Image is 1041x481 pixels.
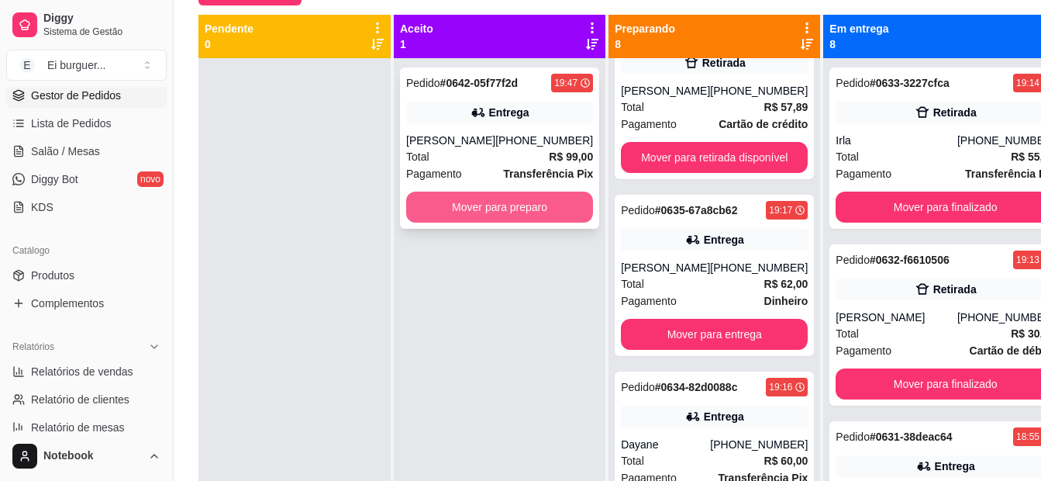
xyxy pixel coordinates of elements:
span: Total [836,148,859,165]
div: Retirada [702,55,746,71]
span: Pagamento [836,165,891,182]
div: Retirada [933,105,977,120]
strong: # 0642-05f77f2d [440,77,518,89]
div: 19:14 [1016,77,1039,89]
strong: R$ 60,00 [764,455,808,467]
span: Salão / Mesas [31,144,100,159]
a: Relatório de mesas [6,415,167,440]
span: Pedido [406,77,440,89]
span: Relatório de clientes [31,392,129,407]
span: Pedido [621,204,655,216]
span: Lista de Pedidos [31,116,112,131]
strong: # 0633-3227cfca [870,77,950,89]
div: Irla [836,133,957,148]
span: Relatórios de vendas [31,364,133,379]
span: Relatório de mesas [31,420,125,435]
div: [PERSON_NAME] [836,310,957,325]
div: 19:16 [769,381,792,393]
strong: Transferência Pix [503,168,593,180]
div: 19:47 [554,77,577,89]
p: Preparando [615,21,675,36]
p: 1 [400,36,433,52]
span: Gestor de Pedidos [31,88,121,103]
span: E [19,57,35,73]
span: Produtos [31,268,74,283]
a: DiggySistema de Gestão [6,6,167,43]
div: Entrega [935,459,975,474]
p: 8 [615,36,675,52]
a: KDS [6,195,167,220]
span: Sistema de Gestão [43,26,160,38]
p: 8 [829,36,888,52]
span: Notebook [43,449,142,463]
p: Pendente [205,21,253,36]
a: Complementos [6,291,167,316]
div: Ei burguer ... [47,57,106,73]
p: Em entrega [829,21,888,36]
strong: Dinheiro [764,295,808,307]
span: Pedido [836,254,870,266]
button: Notebook [6,438,167,475]
div: Entrega [704,232,744,247]
span: Pagamento [406,165,462,182]
span: Pedido [836,77,870,89]
strong: # 0632-f6610506 [870,254,950,266]
div: 19:13 [1016,254,1039,266]
span: Total [621,452,644,469]
span: Pagamento [621,116,677,133]
div: [PERSON_NAME] [406,133,495,148]
span: Pagamento [621,292,677,310]
span: Diggy [43,12,160,26]
span: Pedido [836,431,870,443]
p: Aceito [400,21,433,36]
strong: # 0631-38deac64 [870,431,953,443]
span: Pagamento [836,342,891,359]
span: Diggy Bot [31,171,78,187]
div: 19:17 [769,204,792,216]
button: Mover para preparo [406,192,593,223]
strong: R$ 99,00 [549,151,593,163]
div: Entrega [489,105,529,120]
div: [PERSON_NAME] [621,260,710,275]
a: Produtos [6,263,167,288]
div: [PHONE_NUMBER] [710,83,808,99]
div: 18:55 [1016,431,1039,443]
span: Total [621,99,644,116]
div: Dayane [621,437,710,452]
span: Relatórios [12,341,54,353]
span: KDS [31,199,53,215]
span: Total [836,325,859,342]
strong: # 0635-67a8cb62 [655,204,738,216]
a: Diggy Botnovo [6,167,167,192]
div: Entrega [704,409,744,424]
a: Relatório de clientes [6,387,167,412]
strong: # 0634-82d0088c [655,381,738,393]
span: Pedido [621,381,655,393]
button: Mover para entrega [621,319,808,350]
a: Relatórios de vendas [6,359,167,384]
span: Total [621,275,644,292]
span: Complementos [31,296,104,311]
div: Retirada [933,282,977,297]
div: [PHONE_NUMBER] [495,133,593,148]
strong: R$ 62,00 [764,278,808,290]
strong: R$ 57,89 [764,101,808,113]
a: Salão / Mesas [6,139,167,164]
div: [PERSON_NAME] [621,83,710,99]
a: Lista de Pedidos [6,111,167,136]
div: [PHONE_NUMBER] [710,260,808,275]
div: [PHONE_NUMBER] [710,437,808,452]
button: Mover para retirada disponível [621,142,808,173]
span: Total [406,148,429,165]
strong: Cartão de crédito [719,118,808,130]
p: 0 [205,36,253,52]
a: Gestor de Pedidos [6,83,167,108]
div: Catálogo [6,238,167,263]
button: Select a team [6,50,167,81]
